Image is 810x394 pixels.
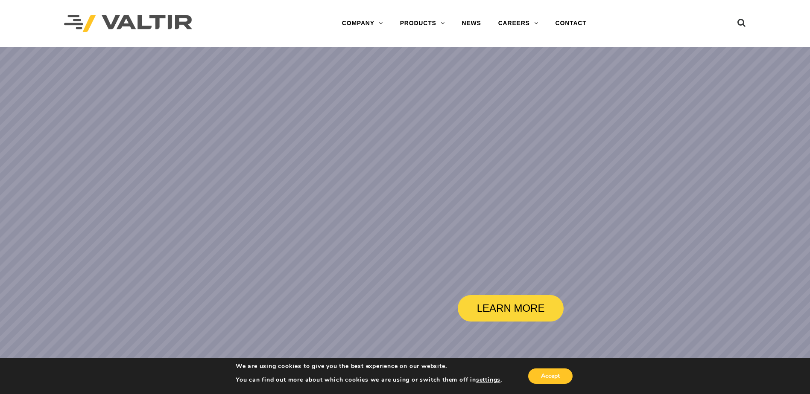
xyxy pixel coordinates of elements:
[476,376,500,384] button: settings
[490,15,547,32] a: CAREERS
[236,376,502,384] p: You can find out more about which cookies we are using or switch them off in .
[453,15,490,32] a: NEWS
[547,15,595,32] a: CONTACT
[236,362,502,370] p: We are using cookies to give you the best experience on our website.
[64,15,192,32] img: Valtir
[392,15,453,32] a: PRODUCTS
[458,295,564,322] a: LEARN MORE
[333,15,392,32] a: COMPANY
[528,368,573,384] button: Accept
